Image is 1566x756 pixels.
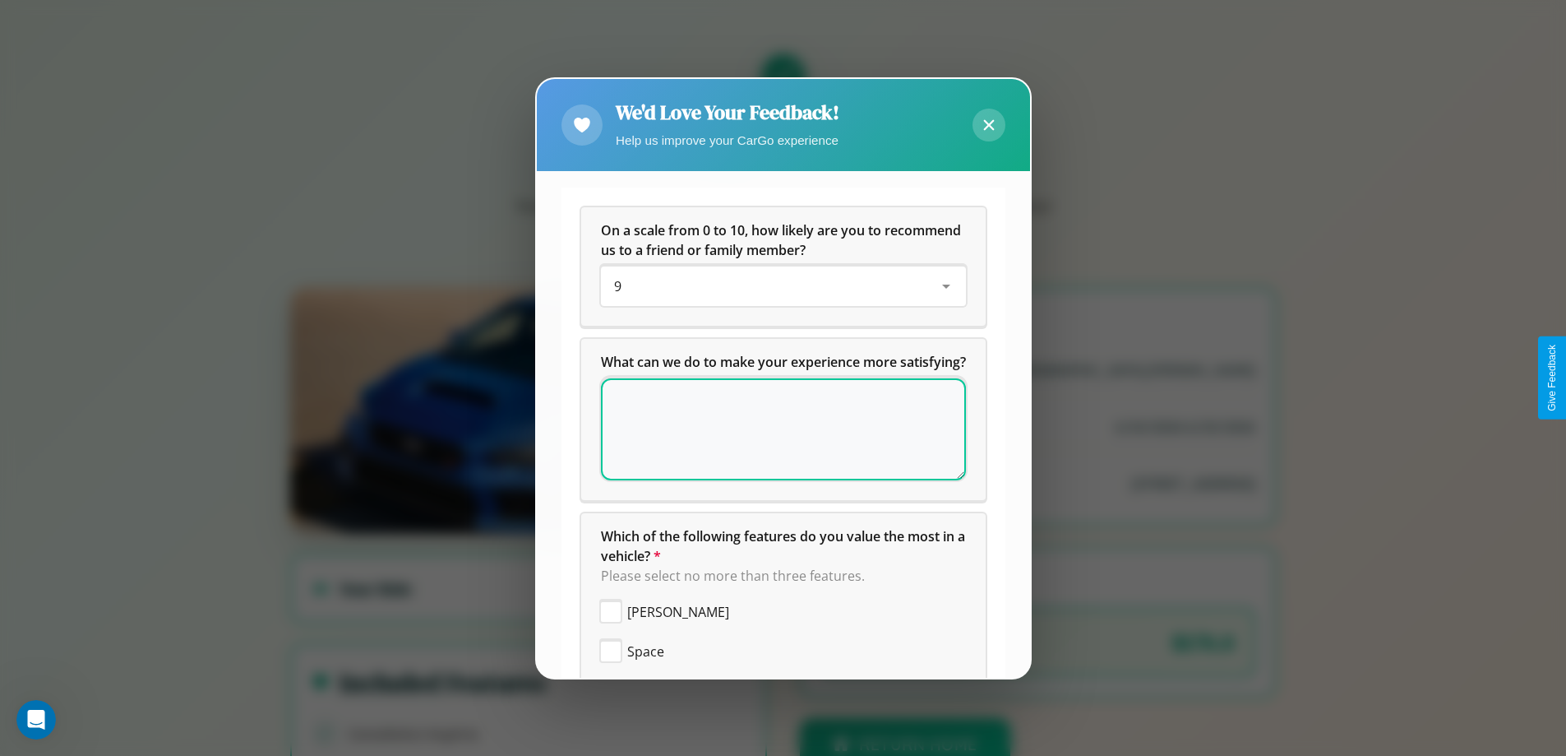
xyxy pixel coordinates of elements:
h5: On a scale from 0 to 10, how likely are you to recommend us to a friend or family member? [601,220,966,260]
span: [PERSON_NAME] [627,602,729,622]
span: Please select no more than three features. [601,567,865,585]
p: Help us improve your CarGo experience [616,129,839,151]
div: On a scale from 0 to 10, how likely are you to recommend us to a friend or family member? [581,207,986,326]
iframe: Intercom live chat [16,700,56,740]
span: On a scale from 0 to 10, how likely are you to recommend us to a friend or family member? [601,221,964,259]
span: Space [627,642,664,661]
h2: We'd Love Your Feedback! [616,99,839,126]
div: On a scale from 0 to 10, how likely are you to recommend us to a friend or family member? [601,267,966,306]
div: Give Feedback [1546,345,1558,411]
span: Which of the following features do you value the most in a vehicle? [601,527,968,565]
span: 9 [614,277,621,295]
span: What can we do to make your experience more satisfying? [601,353,966,371]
